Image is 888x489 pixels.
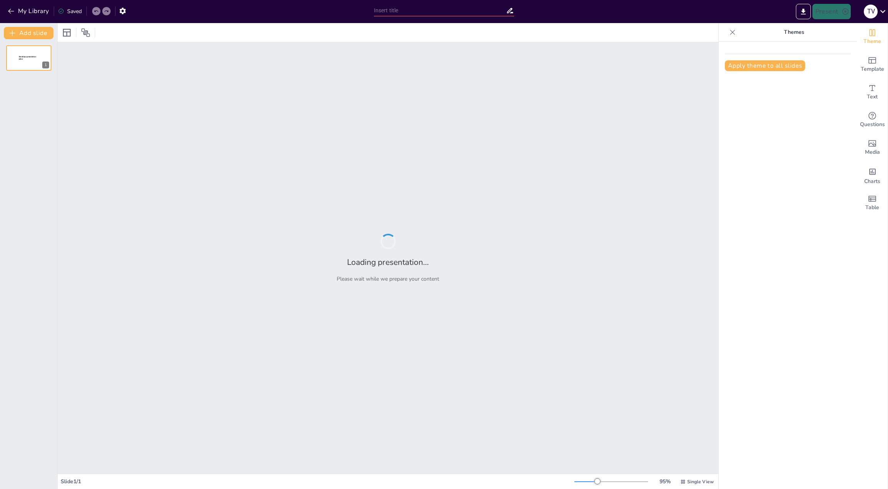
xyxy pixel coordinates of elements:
[864,177,880,186] span: Charts
[687,479,714,485] span: Single View
[857,51,888,78] div: Add ready made slides
[337,275,439,283] p: Please wait while we prepare your content
[857,189,888,217] div: Add a table
[796,4,811,19] button: Export to PowerPoint
[863,37,881,46] span: Theme
[857,134,888,161] div: Add images, graphics, shapes or video
[656,478,674,485] div: 95 %
[864,4,878,19] button: T V
[4,27,53,39] button: Add slide
[61,478,574,485] div: Slide 1 / 1
[374,5,506,16] input: Insert title
[19,56,36,60] span: Sendsteps presentation editor
[864,5,878,18] div: T V
[6,5,52,17] button: My Library
[58,8,82,15] div: Saved
[42,62,49,68] div: 1
[61,27,73,39] div: Layout
[857,78,888,106] div: Add text boxes
[81,28,90,37] span: Position
[857,23,888,51] div: Change the overall theme
[867,93,878,101] span: Text
[860,120,885,129] span: Questions
[861,65,884,73] span: Template
[725,60,805,71] button: Apply theme to all slides
[857,161,888,189] div: Add charts and graphs
[865,203,879,212] span: Table
[865,148,880,156] span: Media
[6,45,51,71] div: 1
[812,4,851,19] button: Present
[857,106,888,134] div: Get real-time input from your audience
[739,23,849,42] p: Themes
[347,257,429,268] h2: Loading presentation...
